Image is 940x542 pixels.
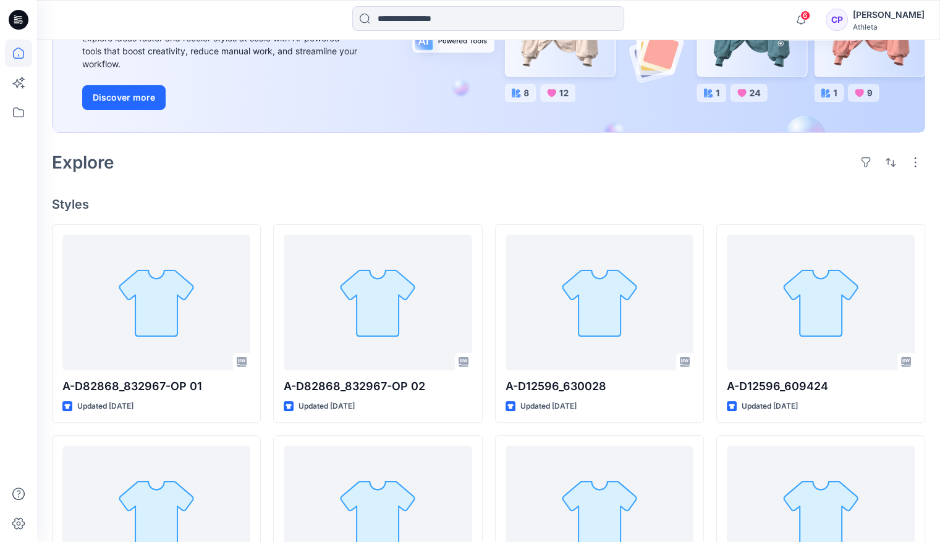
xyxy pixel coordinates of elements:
[284,235,472,370] a: A-D82868_832967-OP 02
[299,400,355,413] p: Updated [DATE]
[506,235,693,370] a: A-D12596_630028
[82,85,166,110] button: Discover more
[52,152,114,172] h2: Explore
[826,9,848,31] div: CP
[62,235,250,370] a: A-D82868_832967-OP 01
[506,378,693,395] p: A-D12596_630028
[742,400,798,413] p: Updated [DATE]
[52,197,925,212] h4: Styles
[853,22,925,31] div: Athleta
[284,378,472,395] p: A-D82868_832967-OP 02
[727,378,915,395] p: A-D12596_609424
[727,235,915,370] a: A-D12596_609424
[82,85,360,110] a: Discover more
[853,7,925,22] div: [PERSON_NAME]
[800,10,810,20] span: 6
[82,31,360,70] div: Explore ideas faster and recolor styles at scale with AI-powered tools that boost creativity, red...
[62,378,250,395] p: A-D82868_832967-OP 01
[520,400,577,413] p: Updated [DATE]
[77,400,133,413] p: Updated [DATE]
